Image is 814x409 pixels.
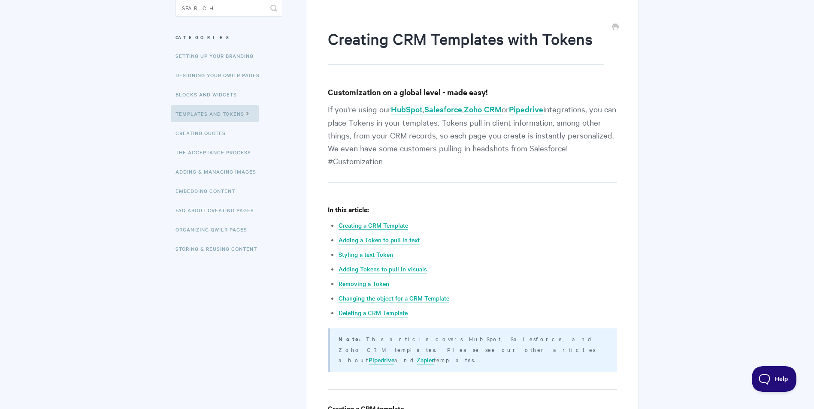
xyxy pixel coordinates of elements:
[328,102,617,183] p: If you're using our , , or integrations, you can place Tokens in your templates. Tokens pull in c...
[176,124,232,141] a: Creating Quotes
[339,250,393,259] a: Styling a text Token
[339,235,420,245] a: Adding a Token to pull in text
[417,355,434,365] a: Zapier
[328,28,604,65] h1: Creating CRM Templates with Tokens
[176,182,242,199] a: Embedding Content
[339,335,366,343] strong: Note:
[176,144,257,161] a: The Acceptance Process
[171,105,259,122] a: Templates and Tokens
[176,47,260,64] a: Setting up your Branding
[509,104,543,115] a: Pipedrive
[176,201,260,219] a: FAQ About Creating Pages
[612,23,619,32] a: Print this Article
[328,86,617,98] h3: Customization on a global level - made easy!
[339,265,427,274] a: Adding Tokens to pull in visuals
[339,279,389,289] a: Removing a Token
[464,104,502,115] a: Zoho CRM
[176,163,263,180] a: Adding & Managing Images
[369,355,394,365] a: Pipedrive
[176,221,254,238] a: Organizing Qwilr Pages
[752,366,797,392] iframe: Toggle Customer Support
[424,104,462,115] a: Salesforce
[176,30,282,45] h3: Categories
[339,294,449,303] a: Changing the object for a CRM Template
[339,308,408,318] a: Deleting a CRM Template
[328,204,369,214] strong: In this article:
[176,66,266,84] a: Designing Your Qwilr Pages
[176,86,243,103] a: Blocks and Widgets
[391,104,423,115] a: HubSpot
[339,221,408,230] a: Creating a CRM Template
[339,334,606,365] p: This article covers HubSpot, Salesforce, and Zoho CRM templates. Please see our other articles ab...
[176,240,263,257] a: Storing & Reusing Content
